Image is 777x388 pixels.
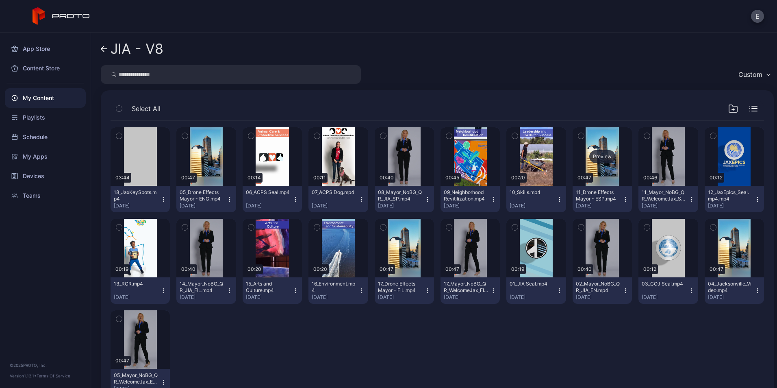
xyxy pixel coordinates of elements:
[708,189,753,202] div: 12_JaxEpics_Seal.mp4.mp4
[312,203,358,209] div: [DATE]
[576,189,621,202] div: 11_Drone Effects Mayor - ESP.mp4
[243,186,302,212] button: 06_ACPS Seal.mp4[DATE]
[444,294,490,301] div: [DATE]
[642,203,688,209] div: [DATE]
[111,41,163,57] div: JIA - V8
[576,203,622,209] div: [DATE]
[5,88,86,108] a: My Content
[5,147,86,166] a: My Apps
[510,203,556,209] div: [DATE]
[642,189,686,202] div: 11_Mayor_NoBG_QR_WelcomeJax_SP.mp4
[444,189,488,202] div: 09_Neighborhood Revitilization.mp4
[573,277,632,304] button: 02_Mayor_NoBG_QR_JIA_EN.mp4[DATE]
[176,186,236,212] button: 05_Drone Effects Mayor - ENG.mp4[DATE]
[378,294,424,301] div: [DATE]
[638,186,698,212] button: 11_Mayor_NoBG_QR_WelcomeJax_SP.mp4[DATE]
[101,39,163,59] a: JIA - V8
[5,39,86,59] a: App Store
[114,281,158,287] div: 13_RCR.mp4
[441,186,500,212] button: 09_Neighborhood Revitilization.mp4[DATE]
[114,372,158,385] div: 05_Mayor_NoBG_QR_WelcomeJax_EN.mp4
[114,203,160,209] div: [DATE]
[375,186,434,212] button: 08_Mayor_NoBG_QR_JIA_SP.mp4[DATE]
[10,373,37,378] span: Version 1.13.1 •
[441,277,500,304] button: 17_Mayor_NoBG_QR_WelcomeJax_FIL.mp4[DATE]
[180,281,224,294] div: 14_Mayor_NoBG_QR_JIA_FIL.mp4
[589,150,615,163] div: Preview
[506,277,566,304] button: 01_JIA Seal.mp4[DATE]
[243,277,302,304] button: 15_Arts and Culture.mp4[DATE]
[10,362,81,368] div: © 2025 PROTO, Inc.
[308,277,368,304] button: 16_Environment.mp4[DATE]
[506,186,566,212] button: 10_Skills.mp4[DATE]
[5,108,86,127] a: Playlists
[5,166,86,186] a: Devices
[705,186,764,212] button: 12_JaxEpics_Seal.mp4.mp4[DATE]
[180,189,224,202] div: 05_Drone Effects Mayor - ENG.mp4
[176,277,236,304] button: 14_Mayor_NoBG_QR_JIA_FIL.mp4[DATE]
[132,104,161,113] span: Select All
[114,189,158,202] div: 18_JaxKeySpots.mp4
[114,294,160,301] div: [DATE]
[37,373,70,378] a: Terms Of Service
[708,203,754,209] div: [DATE]
[576,281,621,294] div: 02_Mayor_NoBG_QR_JIA_EN.mp4
[705,277,764,304] button: 04_Jacksonville_Video.mp4[DATE]
[510,281,554,287] div: 01_JIA Seal.mp4
[510,189,554,196] div: 10_Skills.mp4
[246,189,291,196] div: 06_ACPS Seal.mp4
[312,281,356,294] div: 16_Environment.mp4
[312,189,356,196] div: 07_ACPS Dog.mp4
[573,186,632,212] button: 11_Drone Effects Mayor - ESP.mp4[DATE]
[246,294,292,301] div: [DATE]
[378,189,423,202] div: 08_Mayor_NoBG_QR_JIA_SP.mp4
[708,281,753,294] div: 04_Jacksonville_Video.mp4
[738,70,762,78] div: Custom
[444,281,488,294] div: 17_Mayor_NoBG_QR_WelcomeJax_FIL.mp4
[642,281,686,287] div: 03_COJ Seal.mp4
[734,65,774,84] button: Custom
[246,281,291,294] div: 15_Arts and Culture.mp4
[444,203,490,209] div: [DATE]
[642,294,688,301] div: [DATE]
[378,281,423,294] div: 17_Drone Effects Mayor - FIL.mp4
[638,277,698,304] button: 03_COJ Seal.mp4[DATE]
[708,294,754,301] div: [DATE]
[246,203,292,209] div: [DATE]
[378,203,424,209] div: [DATE]
[180,203,226,209] div: [DATE]
[5,186,86,205] a: Teams
[375,277,434,304] button: 17_Drone Effects Mayor - FIL.mp4[DATE]
[751,10,764,23] button: E
[576,294,622,301] div: [DATE]
[180,294,226,301] div: [DATE]
[510,294,556,301] div: [DATE]
[312,294,358,301] div: [DATE]
[308,186,368,212] button: 07_ACPS Dog.mp4[DATE]
[111,277,170,304] button: 13_RCR.mp4[DATE]
[5,59,86,78] a: Content Store
[111,186,170,212] button: 18_JaxKeySpots.mp4[DATE]
[5,127,86,147] a: Schedule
